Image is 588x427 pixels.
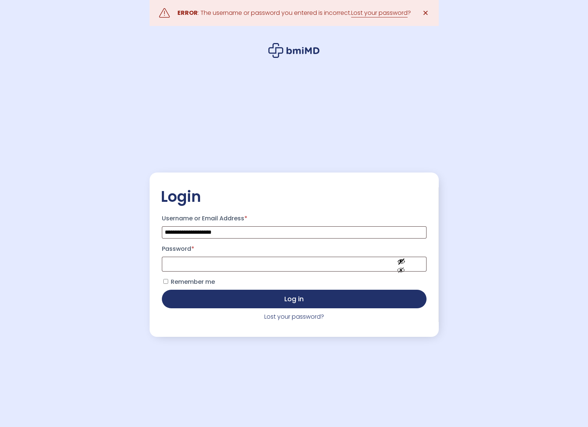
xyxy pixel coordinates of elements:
[171,277,215,286] span: Remember me
[161,187,428,206] h2: Login
[264,312,324,321] a: Lost your password?
[162,243,427,255] label: Password
[177,8,411,18] div: : The username or password you entered is incorrect. ?
[162,290,427,308] button: Log in
[380,251,422,277] button: Show password
[163,279,168,284] input: Remember me
[422,8,429,18] span: ✕
[162,213,427,224] label: Username or Email Address
[418,6,433,20] a: ✕
[177,9,198,17] strong: ERROR
[351,9,408,17] a: Lost your password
